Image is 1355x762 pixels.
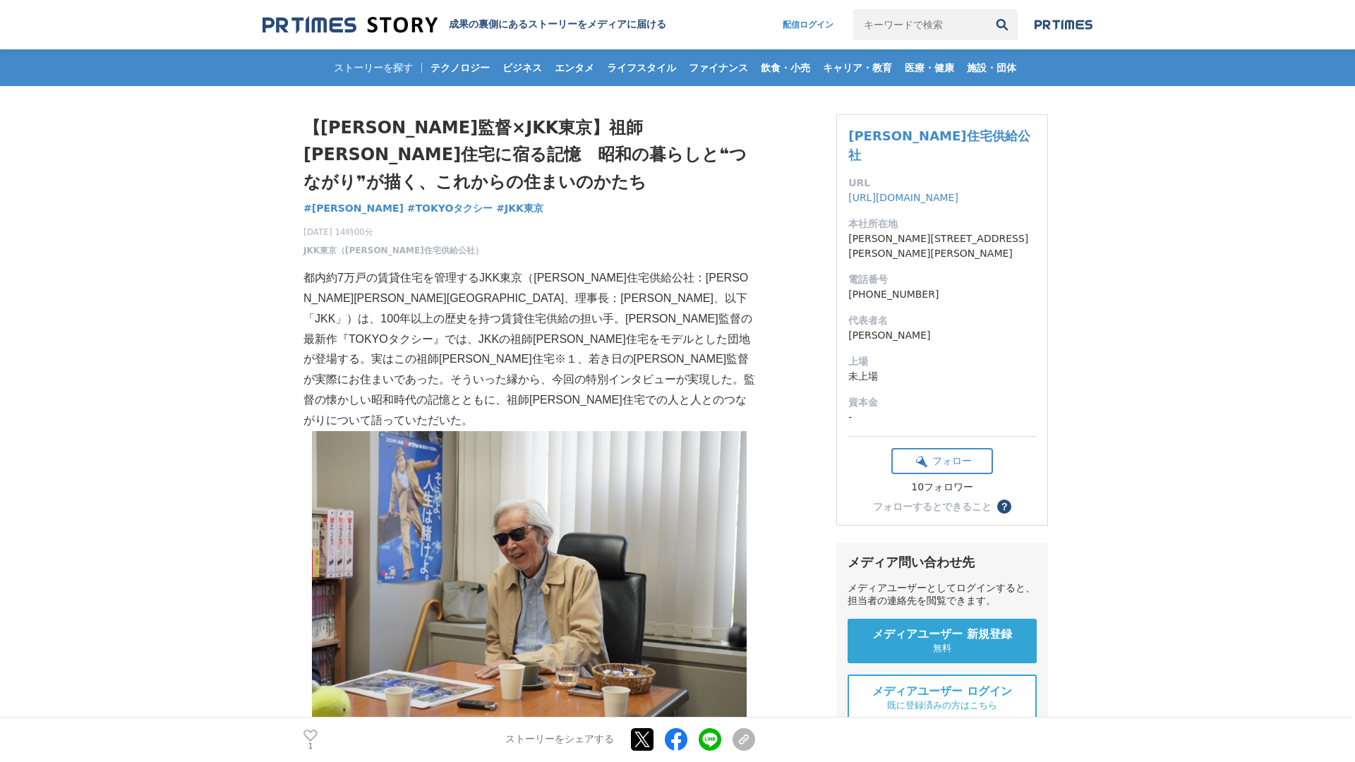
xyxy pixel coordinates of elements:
[303,226,483,238] span: [DATE] 14時00分
[303,201,404,216] a: #[PERSON_NAME]
[683,61,754,74] span: ファイナンス
[848,619,1037,663] a: メディアユーザー 新規登録 無料
[887,699,997,712] span: 既に登録済みの方はこちら
[303,268,755,430] p: 都内約7万戸の賃貸住宅を管理するJKK東京（[PERSON_NAME]住宅供給公社：[PERSON_NAME][PERSON_NAME][GEOGRAPHIC_DATA]、理事長：[PERSON...
[933,642,951,655] span: 無料
[891,481,993,494] div: 10フォロワー
[899,61,960,74] span: 医療・健康
[683,49,754,86] a: ファイナンス
[848,176,1036,190] dt: URL
[303,244,483,257] a: JKK東京（[PERSON_NAME]住宅供給公社）
[601,49,682,86] a: ライフスタイル
[848,675,1037,722] a: メディアユーザー ログイン 既に登録済みの方はこちら
[496,202,543,214] span: #JKK東京
[425,49,495,86] a: テクノロジー
[848,354,1036,369] dt: 上場
[505,734,614,746] p: ストーリーをシェアする
[549,61,600,74] span: エンタメ
[1035,19,1092,30] img: prtimes
[961,49,1022,86] a: 施設・団体
[407,201,493,216] a: #TOKYOタクシー
[817,61,898,74] span: キャリア・教育
[549,49,600,86] a: エンタメ
[312,431,747,721] img: thumbnail_0fe8d800-4b64-11f0-a60d-cfae4edd808c.JPG
[848,369,1036,384] dd: 未上場
[848,192,958,203] a: [URL][DOMAIN_NAME]
[817,49,898,86] a: キャリア・教育
[449,18,666,31] h2: 成果の裏側にあるストーリーをメディアに届ける
[848,287,1036,302] dd: [PHONE_NUMBER]
[755,49,816,86] a: 飲食・小売
[407,202,493,214] span: #TOKYOタクシー
[997,500,1011,514] button: ？
[848,217,1036,231] dt: 本社所在地
[755,61,816,74] span: 飲食・小売
[999,502,1009,512] span: ？
[853,9,987,40] input: キーワードで検索
[303,202,404,214] span: #[PERSON_NAME]
[961,61,1022,74] span: 施設・団体
[425,61,495,74] span: テクノロジー
[848,128,1030,162] a: [PERSON_NAME]住宅供給公社
[497,61,548,74] span: ビジネス
[848,395,1036,410] dt: 資本金
[848,582,1037,607] div: メディアユーザーとしてログインすると、担当者の連絡先を閲覧できます。
[899,49,960,86] a: 医療・健康
[873,502,992,512] div: フォローするとできること
[872,627,1012,642] span: メディアユーザー 新規登録
[848,231,1036,261] dd: [PERSON_NAME][STREET_ADDRESS][PERSON_NAME][PERSON_NAME]
[848,410,1036,425] dd: -
[848,272,1036,287] dt: 電話番号
[263,16,438,35] img: 成果の裏側にあるストーリーをメディアに届ける
[848,313,1036,328] dt: 代表者名
[891,448,993,474] button: フォロー
[848,328,1036,343] dd: [PERSON_NAME]
[848,554,1037,571] div: メディア問い合わせ先
[303,114,755,195] h1: 【[PERSON_NAME]監督×JKK東京】祖師[PERSON_NAME]住宅に宿る記憶 昭和の暮らしと❝つながり❞が描く、これからの住まいのかたち
[872,684,1012,699] span: メディアユーザー ログイン
[496,201,543,216] a: #JKK東京
[497,49,548,86] a: ビジネス
[601,61,682,74] span: ライフスタイル
[987,9,1018,40] button: 検索
[769,9,848,40] a: 配信ログイン
[263,16,666,35] a: 成果の裏側にあるストーリーをメディアに届ける 成果の裏側にあるストーリーをメディアに届ける
[303,743,318,750] p: 1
